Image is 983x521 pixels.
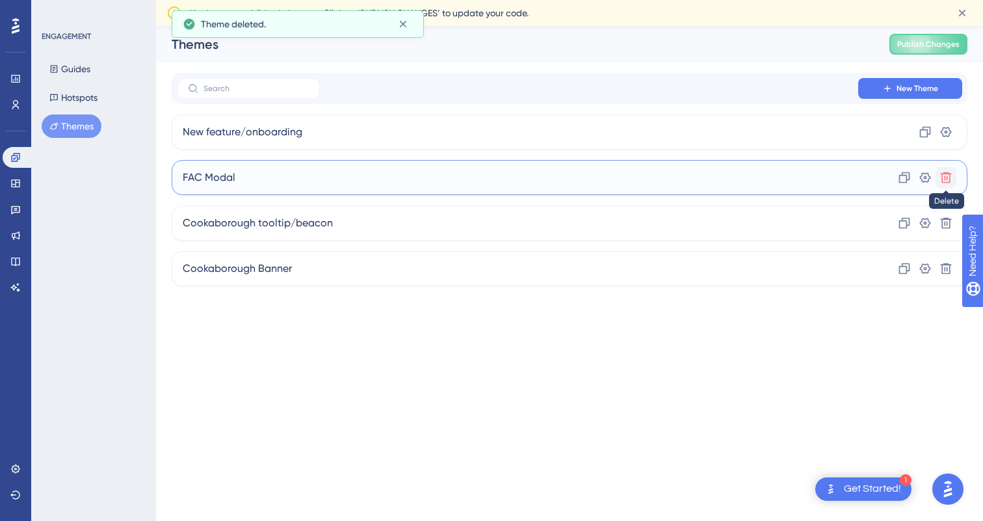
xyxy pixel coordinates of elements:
[42,114,101,138] button: Themes
[183,124,302,140] span: New feature/onboarding
[858,78,962,99] button: New Theme
[190,5,529,21] span: You have unpublished changes. Click on ‘PUBLISH CHANGES’ to update your code.
[897,39,960,49] span: Publish Changes
[42,31,91,42] div: ENGAGEMENT
[889,34,967,55] button: Publish Changes
[42,86,105,109] button: Hotspots
[844,482,901,496] div: Get Started!
[928,470,967,509] iframe: UserGuiding AI Assistant Launcher
[42,57,98,81] button: Guides
[815,477,911,501] div: Open Get Started! checklist, remaining modules: 1
[900,474,911,486] div: 1
[172,35,857,53] div: Themes
[823,481,839,497] img: launcher-image-alternative-text
[183,215,333,231] span: Cookaborough tooltip/beacon
[183,170,235,185] span: FAC Modal
[897,83,938,94] span: New Theme
[183,261,292,276] span: Cookaborough Banner
[203,84,309,93] input: Search
[201,16,266,32] span: Theme deleted.
[31,3,81,19] span: Need Help?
